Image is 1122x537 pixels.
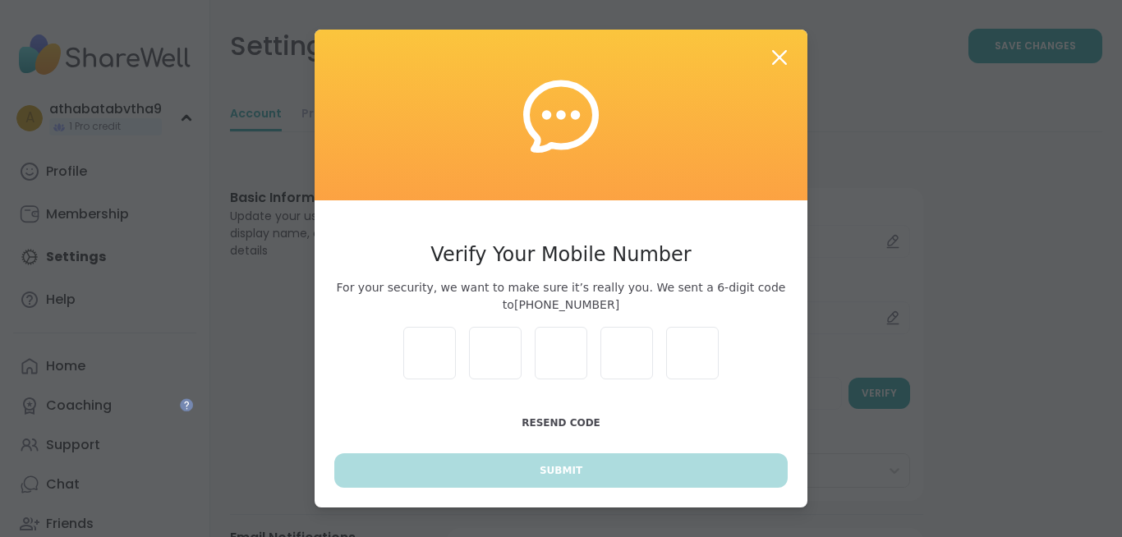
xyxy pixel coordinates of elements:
button: Submit [334,453,788,488]
h3: Verify Your Mobile Number [334,240,788,269]
button: Resend Code [334,406,788,440]
span: Resend Code [522,417,600,429]
span: Submit [540,463,582,478]
span: For your security, we want to make sure it’s really you. We sent a 6-digit code to [PHONE_NUMBER] [334,279,788,314]
iframe: Spotlight [180,398,193,411]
